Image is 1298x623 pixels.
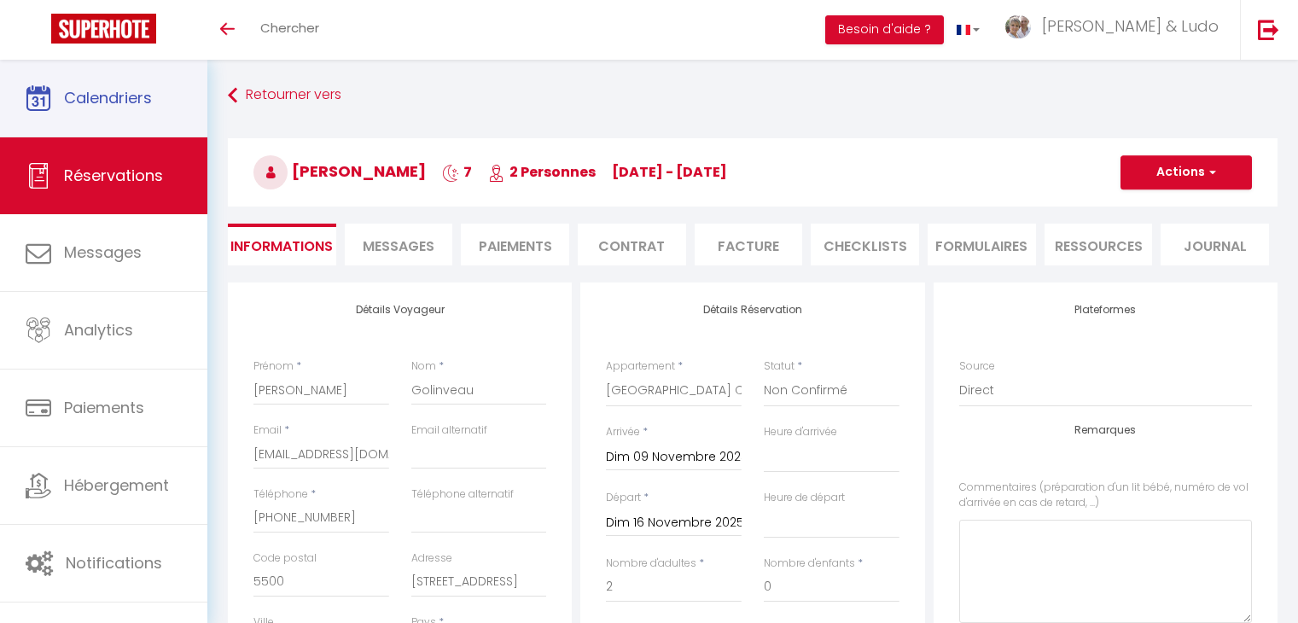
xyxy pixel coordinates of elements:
[606,556,696,572] label: Nombre d'adultes
[488,162,596,182] span: 2 Personnes
[695,224,803,265] li: Facture
[959,424,1252,436] h4: Remarques
[764,556,855,572] label: Nombre d'enfants
[64,475,169,496] span: Hébergement
[606,304,899,316] h4: Détails Réservation
[578,224,686,265] li: Contrat
[959,480,1252,512] label: Commentaires (préparation d'un lit bébé, numéro de vol d'arrivée en cas de retard, ...)
[64,319,133,341] span: Analytics
[764,424,837,440] label: Heure d'arrivée
[64,165,163,186] span: Réservations
[51,14,156,44] img: Super Booking
[959,358,995,375] label: Source
[1161,224,1269,265] li: Journal
[253,486,308,503] label: Téléphone
[363,236,434,256] span: Messages
[764,490,845,506] label: Heure de départ
[253,422,282,439] label: Email
[411,358,436,375] label: Nom
[228,80,1278,111] a: Retourner vers
[64,87,152,108] span: Calendriers
[764,358,795,375] label: Statut
[606,490,641,506] label: Départ
[442,162,472,182] span: 7
[253,550,317,567] label: Code postal
[411,486,514,503] label: Téléphone alternatif
[461,224,569,265] li: Paiements
[1258,19,1279,40] img: logout
[253,160,426,182] span: [PERSON_NAME]
[1005,15,1031,38] img: ...
[253,304,546,316] h4: Détails Voyageur
[1042,15,1219,37] span: [PERSON_NAME] & Ludo
[253,358,294,375] label: Prénom
[825,15,944,44] button: Besoin d'aide ?
[811,224,919,265] li: CHECKLISTS
[64,242,142,263] span: Messages
[928,224,1036,265] li: FORMULAIRES
[411,550,452,567] label: Adresse
[606,424,640,440] label: Arrivée
[959,304,1252,316] h4: Plateformes
[411,422,487,439] label: Email alternatif
[260,19,319,37] span: Chercher
[612,162,727,182] span: [DATE] - [DATE]
[1120,155,1252,189] button: Actions
[66,552,162,574] span: Notifications
[606,358,675,375] label: Appartement
[1045,224,1153,265] li: Ressources
[228,224,336,265] li: Informations
[64,397,144,418] span: Paiements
